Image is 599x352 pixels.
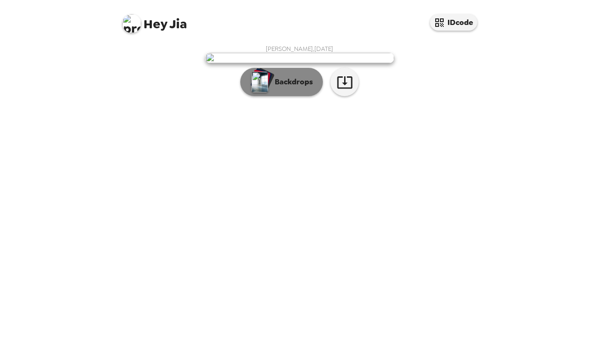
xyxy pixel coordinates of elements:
[205,53,394,63] img: user
[143,16,167,33] span: Hey
[122,14,141,33] img: profile pic
[270,76,313,88] p: Backdrops
[430,14,477,31] button: IDcode
[266,45,333,53] span: [PERSON_NAME] , [DATE]
[240,68,323,96] button: Backdrops
[122,9,187,31] span: Jia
